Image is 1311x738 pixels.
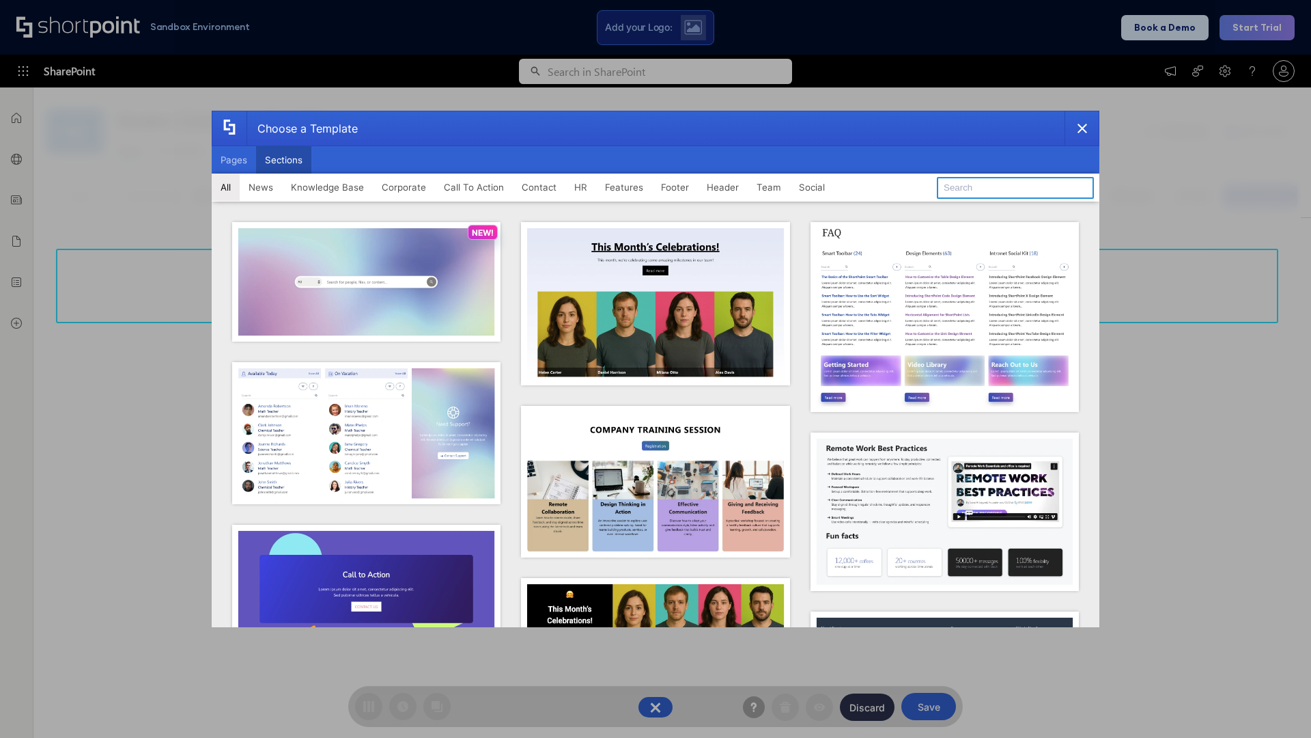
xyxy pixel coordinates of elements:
[240,174,282,201] button: News
[373,174,435,201] button: Corporate
[256,146,311,174] button: Sections
[282,174,373,201] button: Knowledge Base
[212,174,240,201] button: All
[513,174,565,201] button: Contact
[596,174,652,201] button: Features
[1243,672,1311,738] iframe: Chat Widget
[748,174,790,201] button: Team
[212,111,1099,627] div: template selector
[790,174,834,201] button: Social
[698,174,748,201] button: Header
[246,111,358,146] div: Choose a Template
[937,177,1094,199] input: Search
[472,228,494,238] p: NEW!
[565,174,596,201] button: HR
[435,174,513,201] button: Call To Action
[652,174,698,201] button: Footer
[212,146,256,174] button: Pages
